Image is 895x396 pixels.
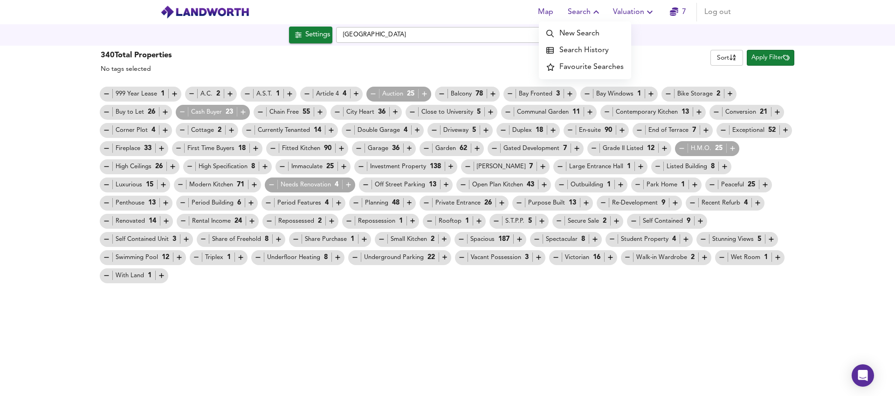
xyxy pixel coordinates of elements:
a: Favourite Searches [539,59,631,75]
span: Apply Filter [751,53,790,63]
button: Apply Filter [747,50,794,66]
span: Map [534,6,557,19]
img: logo [160,5,249,19]
div: Sort [710,50,743,66]
span: Valuation [613,6,655,19]
a: New Search [539,25,631,42]
button: Search [564,3,606,21]
div: No tags selected [101,64,172,74]
div: Click to configure Search Settings [289,27,332,43]
a: Search History [539,42,631,59]
button: Log out [701,3,735,21]
span: Search [568,6,602,19]
div: Settings [305,29,330,41]
button: Settings [289,27,332,43]
span: Log out [704,6,731,19]
button: Map [530,3,560,21]
input: Enter a location... [336,27,560,43]
div: Open Intercom Messenger [852,364,874,387]
a: 7 [670,6,686,19]
h3: 340 Total Properties [101,50,172,61]
button: 7 [663,3,693,21]
button: Valuation [609,3,659,21]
